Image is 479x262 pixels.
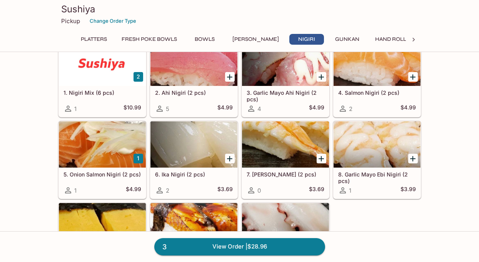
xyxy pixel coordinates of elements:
[242,39,329,117] a: 3. Garlic Mayo Ahi Nigiri (2 pcs)4$4.99
[74,105,77,113] span: 1
[401,104,416,113] h5: $4.99
[124,104,141,113] h5: $10.99
[150,40,237,86] div: 2. Ahi Nigiri (2 pcs)
[166,105,169,113] span: 5
[187,34,222,45] button: Bowls
[158,242,171,252] span: 3
[126,186,141,195] h5: $4.99
[59,203,146,249] div: 9. Tamago (Egg) Nigiri (2 pcs)
[334,121,421,168] div: 8. Garlic Mayo Ebi Nigiri (2 pcs)
[134,72,143,82] button: Add 1. Nigiri Mix (6 pcs)
[317,154,326,163] button: Add 7. Ebi Nigiri (2 pcs)
[58,121,146,199] a: 5. Onion Salmon Nigiri (2 pcs)1$4.99
[155,171,233,178] h5: 6. Ika Nigiri (2 pcs)
[63,171,141,178] h5: 5. Onion Salmon Nigiri (2 pcs)
[338,89,416,96] h5: 4. Salmon Nigiri (2 pcs)
[334,40,421,86] div: 4. Salmon Nigiri (2 pcs)
[349,187,351,194] span: 1
[333,121,421,199] a: 8. Garlic Mayo Ebi Nigiri (2 pcs)1$3.99
[77,34,111,45] button: Platters
[166,187,169,194] span: 2
[309,104,324,113] h5: $4.99
[134,154,143,163] button: Add 5. Onion Salmon Nigiri (2 pcs)
[155,89,233,96] h5: 2. Ahi Nigiri (2 pcs)
[63,89,141,96] h5: 1. Nigiri Mix (6 pcs)
[59,121,146,168] div: 5. Onion Salmon Nigiri (2 pcs)
[247,171,324,178] h5: 7. [PERSON_NAME] (2 pcs)
[317,72,326,82] button: Add 3. Garlic Mayo Ahi Nigiri (2 pcs)
[217,104,233,113] h5: $4.99
[59,40,146,86] div: 1. Nigiri Mix (6 pcs)
[408,154,418,163] button: Add 8. Garlic Mayo Ebi Nigiri (2 pcs)
[242,121,329,199] a: 7. [PERSON_NAME] (2 pcs)0$3.69
[242,121,329,168] div: 7. Ebi Nigiri (2 pcs)
[154,238,325,255] a: 3View Order |$28.96
[117,34,181,45] button: FRESH Poke Bowls
[309,186,324,195] h5: $3.69
[150,121,238,199] a: 6. Ika Nigiri (2 pcs)2$3.69
[242,203,329,249] div: 11. Tako Nigiri (2 pcs)
[225,72,235,82] button: Add 2. Ahi Nigiri (2 pcs)
[257,187,261,194] span: 0
[247,89,324,102] h5: 3. Garlic Mayo Ahi Nigiri (2 pcs)
[228,34,283,45] button: [PERSON_NAME]
[401,186,416,195] h5: $3.99
[86,15,140,27] button: Change Order Type
[217,186,233,195] h5: $3.69
[150,39,238,117] a: 2. Ahi Nigiri (2 pcs)5$4.99
[61,17,80,25] p: Pickup
[242,40,329,86] div: 3. Garlic Mayo Ahi Nigiri (2 pcs)
[74,187,77,194] span: 1
[349,105,352,113] span: 2
[330,34,365,45] button: Gunkan
[408,72,418,82] button: Add 4. Salmon Nigiri (2 pcs)
[225,154,235,163] button: Add 6. Ika Nigiri (2 pcs)
[257,105,261,113] span: 4
[289,34,324,45] button: Nigiri
[338,171,416,184] h5: 8. Garlic Mayo Ebi Nigiri (2 pcs)
[150,203,237,249] div: 10. Unagi Nigiri (2 pcs)
[61,3,418,15] h3: Sushiya
[333,39,421,117] a: 4. Salmon Nigiri (2 pcs)2$4.99
[371,34,411,45] button: Hand Roll
[150,121,237,168] div: 6. Ika Nigiri (2 pcs)
[58,39,146,117] a: 1. Nigiri Mix (6 pcs)1$10.99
